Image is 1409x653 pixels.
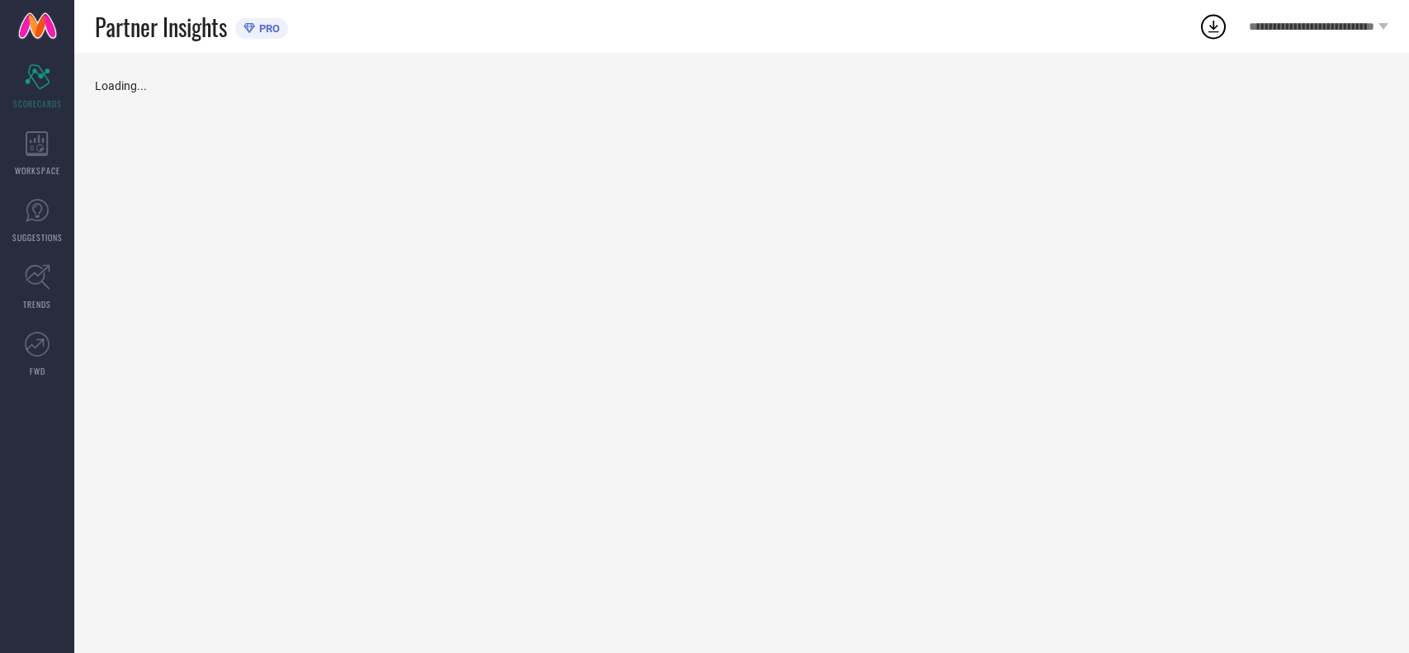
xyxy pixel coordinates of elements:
[255,22,280,35] span: PRO
[1199,12,1228,41] div: Open download list
[95,10,227,44] span: Partner Insights
[30,365,45,377] span: FWD
[95,79,147,92] span: Loading...
[13,97,62,110] span: SCORECARDS
[12,231,63,244] span: SUGGESTIONS
[15,164,60,177] span: WORKSPACE
[23,298,51,310] span: TRENDS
